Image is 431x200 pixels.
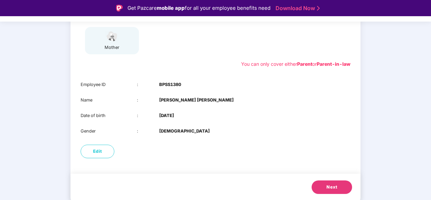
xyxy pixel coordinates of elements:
b: [DEMOGRAPHIC_DATA] [159,128,210,135]
div: : [137,97,160,104]
div: Date of birth [81,112,137,119]
b: [DATE] [159,112,174,119]
b: BPSS1380 [159,81,181,88]
img: svg+xml;base64,PHN2ZyB4bWxucz0iaHR0cDovL3d3dy53My5vcmcvMjAwMC9zdmciIHdpZHRoPSI1NCIgaGVpZ2h0PSIzOC... [104,30,120,42]
button: Next [312,180,352,194]
span: Edit [93,148,102,155]
button: Edit [81,145,114,158]
div: Employee ID [81,81,137,88]
a: Download Now [276,5,318,12]
img: Stroke [317,5,320,12]
div: : [137,128,160,135]
div: : [137,112,160,119]
b: Parent-in-law [317,61,350,67]
img: Logo [116,5,123,11]
div: Get Pazcare for all your employee benefits need [127,4,270,12]
div: Name [81,97,137,104]
b: [PERSON_NAME] [PERSON_NAME] [159,97,234,104]
b: Parent [297,61,312,67]
div: : [137,81,160,88]
div: Gender [81,128,137,135]
div: You can only cover either or [241,60,350,68]
strong: mobile app [157,5,185,11]
div: mother [104,44,120,51]
span: Next [326,184,337,191]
